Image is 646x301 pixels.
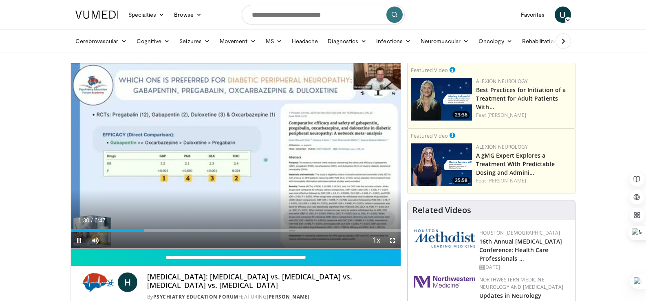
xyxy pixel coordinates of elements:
[555,7,571,23] a: U
[479,264,569,271] div: [DATE]
[71,229,401,232] div: Progress Bar
[215,33,261,49] a: Movement
[71,33,132,49] a: Cerebrovascular
[77,272,115,292] img: Psychiatry Education Forum
[479,237,562,262] a: 16th Annual [MEDICAL_DATA] Conference: Health Care Professionals …
[91,217,93,224] span: /
[261,33,287,49] a: MS
[414,276,475,288] img: 2a462fb6-9365-492a-ac79-3166a6f924d8.png.150x105_q85_autocrop_double_scale_upscale_version-0.2.jpg
[517,33,562,49] a: Rehabilitation
[71,232,87,248] button: Pause
[75,11,119,19] img: VuMedi Logo
[118,272,137,292] a: H
[452,177,470,184] span: 25:58
[95,217,106,224] span: 6:47
[474,33,517,49] a: Oncology
[516,7,550,23] a: Favorites
[147,293,394,301] div: By FEATURING
[411,132,448,139] small: Featured Video
[174,33,215,49] a: Seizures
[452,111,470,119] span: 23:36
[476,177,572,185] div: Feat.
[479,276,563,290] a: Northwestern Medicine Neurology and [MEDICAL_DATA]
[132,33,175,49] a: Cognitive
[242,5,405,24] input: Search topics, interventions
[487,112,526,119] a: [PERSON_NAME]
[368,232,384,248] button: Playback Rate
[487,177,526,184] a: [PERSON_NAME]
[479,229,560,236] a: Houston [DEMOGRAPHIC_DATA]
[267,293,310,300] a: [PERSON_NAME]
[71,63,401,249] video-js: Video Player
[416,33,474,49] a: Neuromuscular
[384,232,401,248] button: Fullscreen
[476,78,528,85] a: Alexion Neurology
[78,217,89,224] span: 1:30
[476,86,566,111] a: Best Practices for Initiation of a Treatment for Adult Patients With…
[476,112,572,119] div: Feat.
[476,143,528,150] a: Alexion Neurology
[87,232,104,248] button: Mute
[371,33,416,49] a: Infections
[123,7,170,23] a: Specialties
[411,143,472,186] a: 25:58
[287,33,323,49] a: Headache
[414,229,475,248] img: 5e4488cc-e109-4a4e-9fd9-73bb9237ee91.png.150x105_q85_autocrop_double_scale_upscale_version-0.2.png
[411,66,448,74] small: Featured Video
[323,33,371,49] a: Diagnostics
[147,272,394,290] h4: [MEDICAL_DATA]: [MEDICAL_DATA] vs. [MEDICAL_DATA] vs. [MEDICAL_DATA] vs. [MEDICAL_DATA]
[153,293,238,300] a: Psychiatry Education Forum
[411,78,472,121] img: f0e261a4-3866-41fc-89a8-f2b6ccf33499.png.150x105_q85_crop-smart_upscale.png
[411,78,472,121] a: 23:36
[169,7,207,23] a: Browse
[476,152,555,176] a: A gMG Expert Explores a Treatment With Predictable Dosing and Admini…
[412,205,471,215] h4: Related Videos
[411,143,472,186] img: 55ef5a72-a204-42b0-ba67-a2f597bcfd60.png.150x105_q85_crop-smart_upscale.png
